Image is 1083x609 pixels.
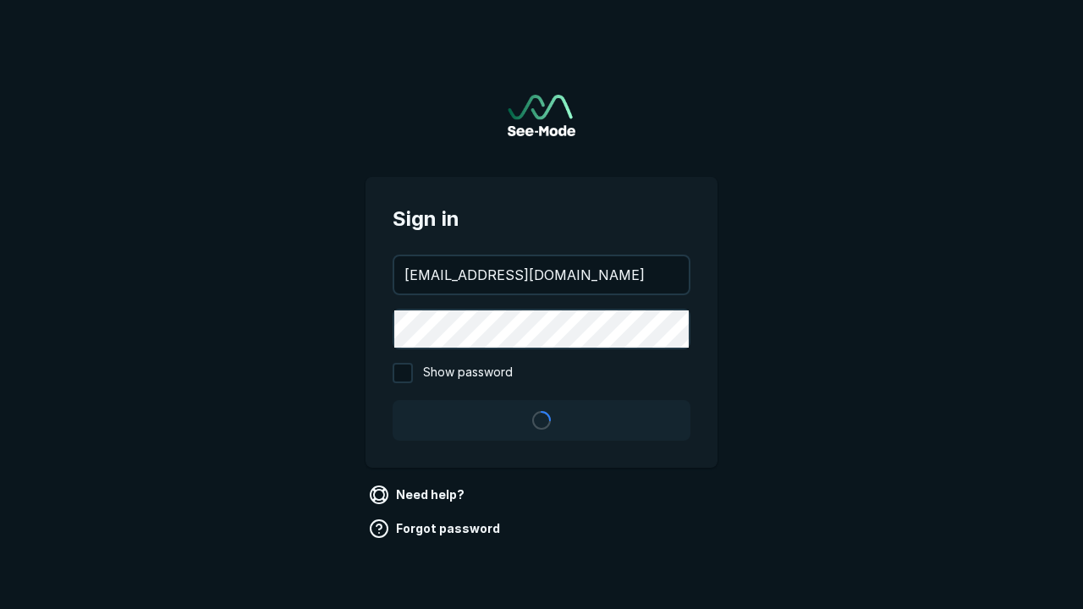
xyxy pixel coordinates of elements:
img: See-Mode Logo [508,95,575,136]
input: your@email.com [394,256,689,294]
a: Forgot password [366,515,507,542]
a: Need help? [366,481,471,508]
a: Go to sign in [508,95,575,136]
span: Show password [423,363,513,383]
span: Sign in [393,204,690,234]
